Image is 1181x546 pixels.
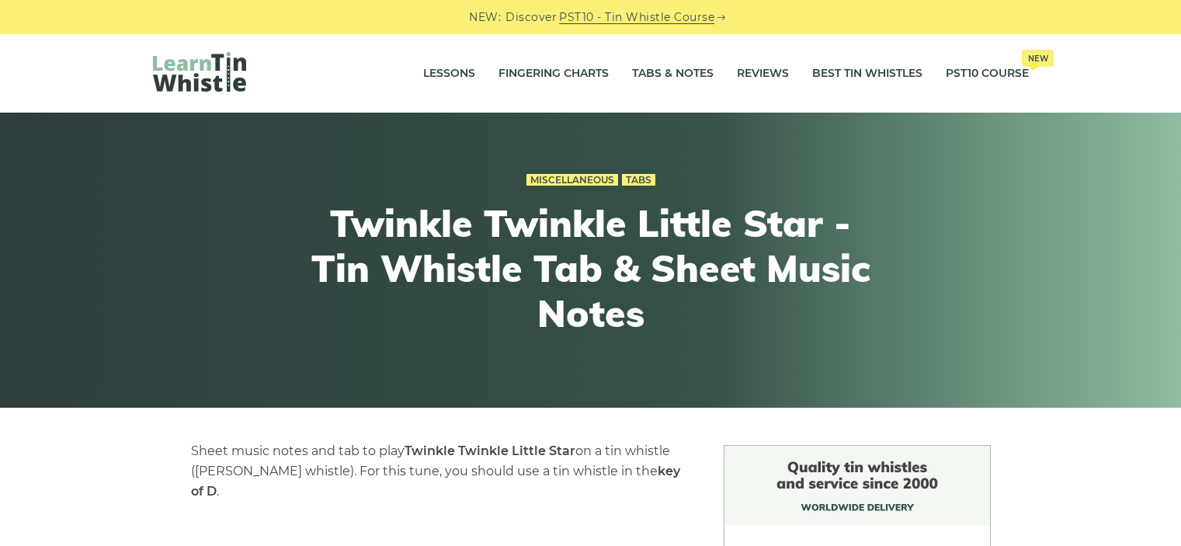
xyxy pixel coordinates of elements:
span: New [1022,50,1054,67]
strong: key of D [191,464,680,499]
a: Reviews [737,54,789,93]
a: Tabs & Notes [632,54,714,93]
p: Sheet music notes and tab to play on a tin whistle ([PERSON_NAME] whistle). For this tune, you sh... [191,441,686,502]
a: Best Tin Whistles [812,54,922,93]
a: PST10 CourseNew [946,54,1029,93]
a: Fingering Charts [498,54,609,93]
a: Miscellaneous [526,174,618,186]
a: Lessons [423,54,475,93]
strong: Twinkle Twinkle Little Star [405,443,575,458]
a: Tabs [622,174,655,186]
h1: Twinkle Twinkle Little Star - Tin Whistle Tab & Sheet Music Notes [305,201,877,336]
img: LearnTinWhistle.com [153,52,246,92]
